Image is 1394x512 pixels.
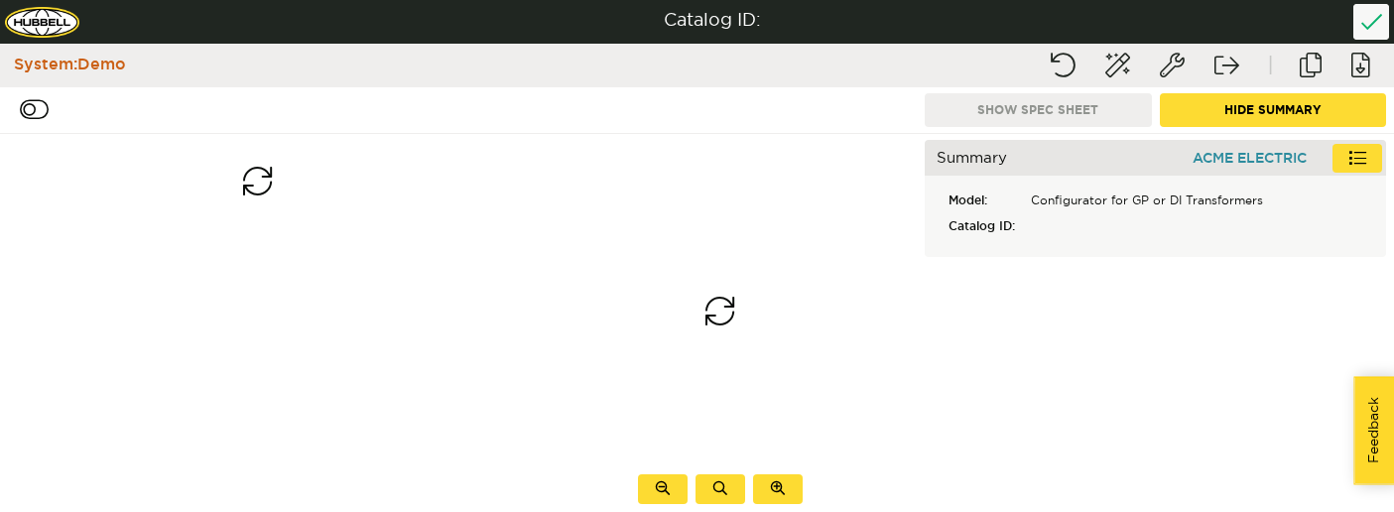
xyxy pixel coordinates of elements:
[1023,188,1271,213] div: Configurator for GP or DI Transformers
[4,54,126,76] div: System: Demo
[925,140,1386,176] div: Summary
[664,9,761,35] div: Catalog ID:
[937,188,1023,213] div: Model
[1160,93,1387,127] button: Hide Summary
[937,213,1023,239] div: Catalog ID
[1017,151,1307,167] span: ACME ELECTRIC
